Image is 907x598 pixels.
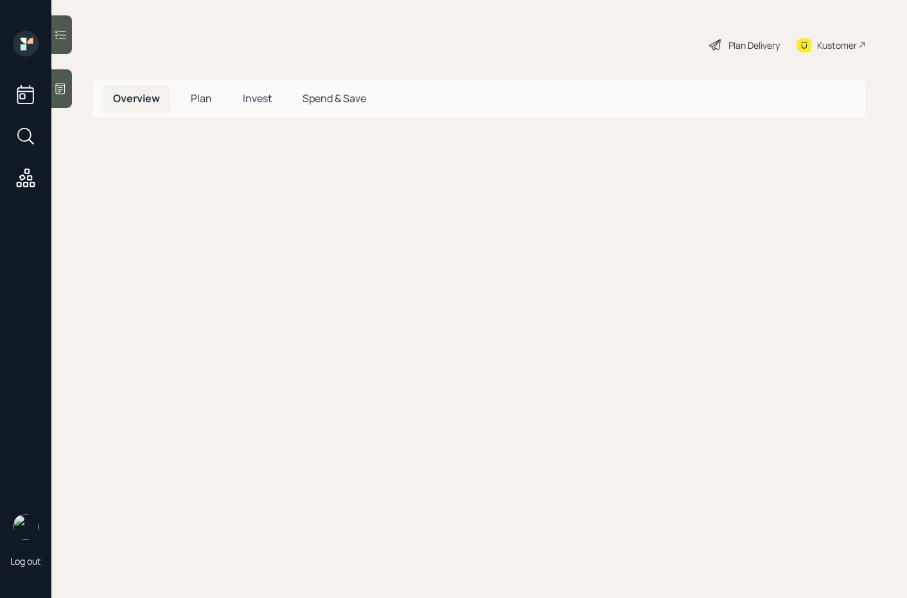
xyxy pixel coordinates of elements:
span: Invest [243,91,272,105]
div: Plan Delivery [728,39,780,52]
span: Plan [191,91,212,105]
div: Kustomer [817,39,857,52]
span: Spend & Save [303,91,366,105]
img: sami-boghos-headshot.png [13,514,39,540]
span: Overview [113,91,160,105]
div: Log out [10,555,41,567]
